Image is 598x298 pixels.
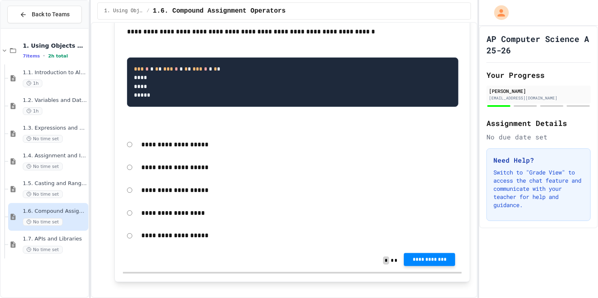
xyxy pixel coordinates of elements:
h2: Assignment Details [486,117,591,129]
div: My Account [486,3,511,22]
div: No due date set [486,132,591,142]
span: • [43,53,45,59]
span: 1.2. Variables and Data Types [23,97,87,104]
h2: Your Progress [486,69,591,81]
span: 1h [23,79,42,87]
span: 1.4. Assignment and Input [23,152,87,159]
span: 1.1. Introduction to Algorithms, Programming, and Compilers [23,69,87,76]
h3: Need Help? [493,155,584,165]
span: No time set [23,163,63,170]
span: 2h total [48,53,68,59]
span: 1. Using Objects and Methods [104,8,143,14]
h1: AP Computer Science A 25-26 [486,33,591,56]
span: No time set [23,218,63,226]
span: No time set [23,135,63,143]
span: 7 items [23,53,40,59]
div: [EMAIL_ADDRESS][DOMAIN_NAME] [489,95,588,101]
span: 1.6. Compound Assignment Operators [153,6,285,16]
span: / [147,8,149,14]
div: [PERSON_NAME] [489,87,588,95]
span: 1. Using Objects and Methods [23,42,87,49]
span: Back to Teams [32,10,70,19]
span: 1.7. APIs and Libraries [23,236,87,243]
button: Back to Teams [7,6,82,23]
span: No time set [23,246,63,254]
span: 1.3. Expressions and Output [New] [23,125,87,132]
span: 1h [23,107,42,115]
span: No time set [23,190,63,198]
span: 1.6. Compound Assignment Operators [23,208,87,215]
span: 1.5. Casting and Ranges of Values [23,180,87,187]
p: Switch to "Grade View" to access the chat feature and communicate with your teacher for help and ... [493,168,584,209]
